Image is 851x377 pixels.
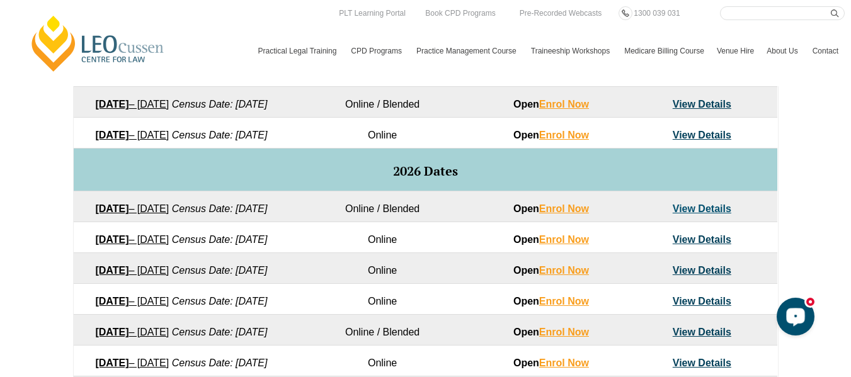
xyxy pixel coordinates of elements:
[172,130,268,140] em: Census Date: [DATE]
[252,33,345,69] a: Practical Legal Training
[513,327,589,337] strong: Open
[618,33,711,69] a: Medicare Billing Course
[95,130,129,140] strong: [DATE]
[95,203,129,214] strong: [DATE]
[513,99,589,110] strong: Open
[95,203,169,214] a: [DATE]– [DATE]
[422,6,498,20] a: Book CPD Programs
[289,222,476,252] td: Online
[711,33,760,69] a: Venue Hire
[673,265,731,276] a: View Details
[410,33,525,69] a: Practice Management Course
[95,296,169,307] a: [DATE]– [DATE]
[760,33,806,69] a: About Us
[95,296,129,307] strong: [DATE]
[95,327,129,337] strong: [DATE]
[172,327,268,337] em: Census Date: [DATE]
[513,265,589,276] strong: Open
[172,265,268,276] em: Census Date: [DATE]
[95,234,129,245] strong: [DATE]
[539,357,589,368] a: Enrol Now
[525,33,618,69] a: Traineeship Workshops
[673,327,731,337] a: View Details
[289,314,476,345] td: Online / Blended
[28,14,168,73] a: [PERSON_NAME] Centre for Law
[539,99,589,110] a: Enrol Now
[95,357,129,368] strong: [DATE]
[673,99,731,110] a: View Details
[95,130,169,140] a: [DATE]– [DATE]
[393,162,458,179] span: 2026 Dates
[172,234,268,245] em: Census Date: [DATE]
[289,252,476,283] td: Online
[289,117,476,148] td: Online
[289,191,476,222] td: Online / Blended
[172,357,268,368] em: Census Date: [DATE]
[631,6,683,20] a: 1300 039 031
[95,357,169,368] a: [DATE]– [DATE]
[289,345,476,376] td: Online
[172,203,268,214] em: Census Date: [DATE]
[95,99,169,110] a: [DATE]– [DATE]
[513,234,589,245] strong: Open
[517,6,605,20] a: Pre-Recorded Webcasts
[673,357,731,368] a: View Details
[634,9,680,18] span: 1300 039 031
[539,296,589,307] a: Enrol Now
[172,296,268,307] em: Census Date: [DATE]
[539,234,589,245] a: Enrol Now
[95,265,129,276] strong: [DATE]
[345,33,410,69] a: CPD Programs
[95,99,129,110] strong: [DATE]
[513,130,589,140] strong: Open
[95,327,169,337] a: [DATE]– [DATE]
[673,203,731,214] a: View Details
[289,283,476,314] td: Online
[539,265,589,276] a: Enrol Now
[767,293,820,346] iframe: LiveChat chat widget
[336,6,409,20] a: PLT Learning Portal
[513,296,589,307] strong: Open
[673,234,731,245] a: View Details
[172,99,268,110] em: Census Date: [DATE]
[806,33,845,69] a: Contact
[539,327,589,337] a: Enrol Now
[539,130,589,140] a: Enrol Now
[673,296,731,307] a: View Details
[539,203,589,214] a: Enrol Now
[513,203,589,214] strong: Open
[95,265,169,276] a: [DATE]– [DATE]
[95,234,169,245] a: [DATE]– [DATE]
[289,86,476,117] td: Online / Blended
[513,357,589,368] strong: Open
[673,130,731,140] a: View Details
